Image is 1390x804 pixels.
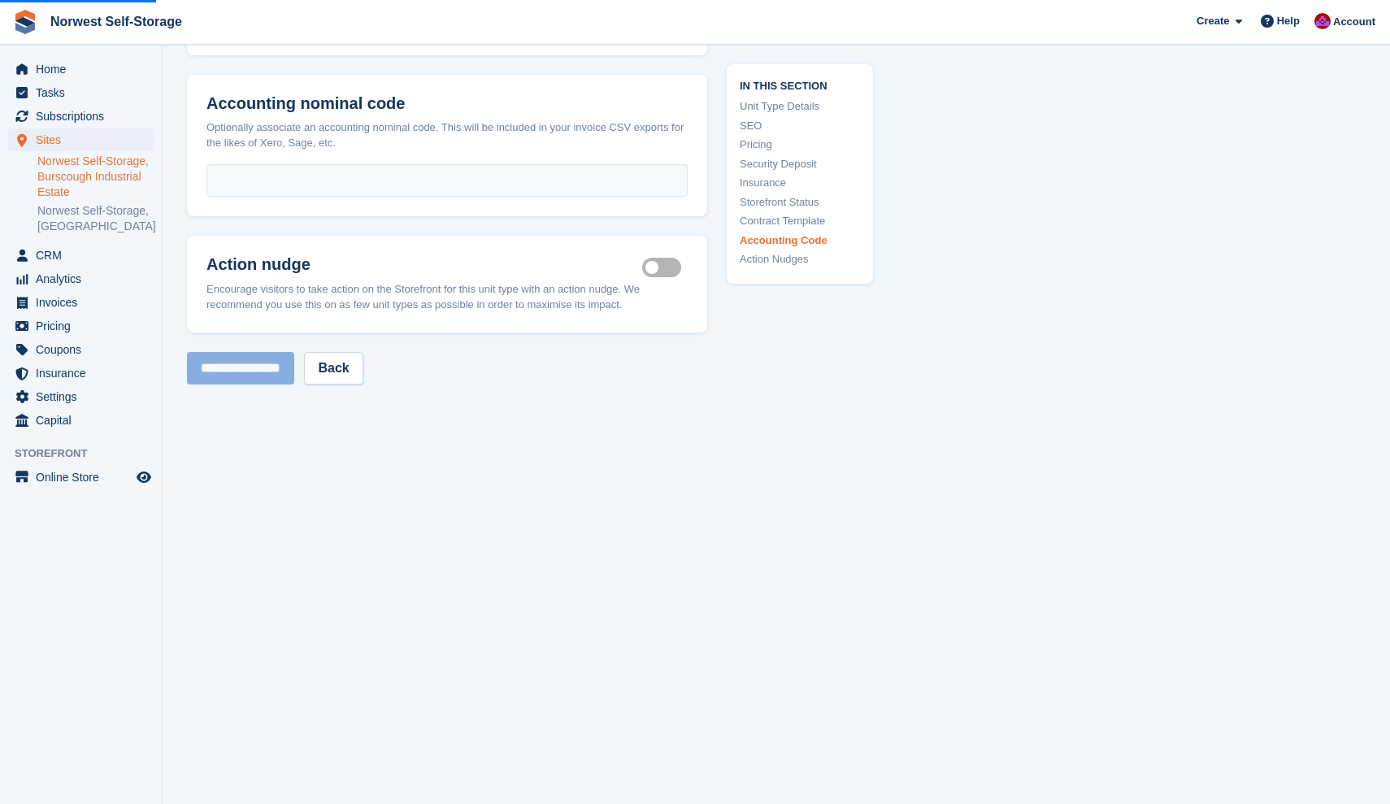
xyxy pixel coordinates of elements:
h2: Accounting nominal code [206,94,688,113]
span: Pricing [36,315,133,337]
a: menu [8,128,154,151]
a: Security Deposit [740,155,860,172]
a: menu [8,267,154,290]
span: Subscriptions [36,105,133,128]
a: menu [8,362,154,385]
span: Storefront [15,445,162,462]
span: Coupons [36,338,133,361]
div: Optionally associate an accounting nominal code. This will be included in your invoice CSV export... [206,120,688,151]
a: menu [8,105,154,128]
a: menu [8,291,154,314]
h2: Action nudge [206,255,642,275]
a: Unit Type Details [740,98,860,115]
a: menu [8,58,154,80]
a: menu [8,409,154,432]
span: Analytics [36,267,133,290]
span: In this section [740,76,860,92]
div: Encourage visitors to take action on the Storefront for this unit type with an action nudge. We r... [206,281,688,313]
a: Preview store [134,467,154,487]
span: Account [1333,14,1375,30]
span: Online Store [36,466,133,489]
a: menu [8,338,154,361]
a: Norwest Self-Storage, Burscough Industrial Estate [37,154,154,200]
img: stora-icon-8386f47178a22dfd0bd8f6a31ec36ba5ce8667c1dd55bd0f319d3a0aa187defe.svg [13,10,37,34]
a: Norwest Self-Storage, [GEOGRAPHIC_DATA] [37,203,154,234]
a: Pricing [740,137,860,153]
a: menu [8,81,154,104]
a: SEO [740,117,860,133]
span: Invoices [36,291,133,314]
a: Contract Template [740,213,860,229]
span: CRM [36,244,133,267]
a: Storefront Status [740,193,860,210]
a: menu [8,244,154,267]
span: Create [1197,13,1229,29]
a: Action Nudges [740,251,860,267]
a: Accounting Code [740,232,860,248]
a: menu [8,466,154,489]
span: Insurance [36,362,133,385]
a: menu [8,315,154,337]
a: Insurance [740,175,860,191]
img: Daniel Grensinger [1314,13,1331,29]
a: Back [304,352,363,385]
a: Norwest Self-Storage [44,8,189,35]
label: Is active [642,266,688,268]
span: Sites [36,128,133,151]
a: menu [8,385,154,408]
span: Help [1277,13,1300,29]
span: Home [36,58,133,80]
span: Tasks [36,81,133,104]
span: Capital [36,409,133,432]
span: Settings [36,385,133,408]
